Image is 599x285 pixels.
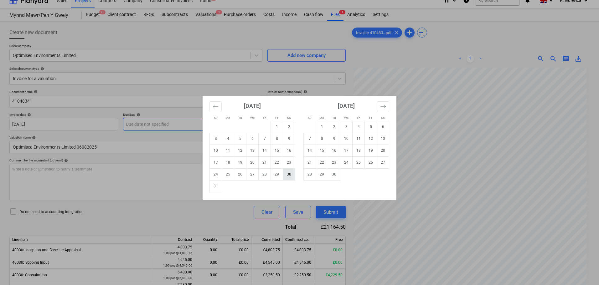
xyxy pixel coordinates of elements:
[271,133,283,145] td: Friday, August 8, 2025
[381,116,385,120] small: Sa
[357,116,360,120] small: Th
[283,145,295,156] td: Saturday, August 16, 2025
[222,168,234,180] td: Monday, August 25, 2025
[377,101,389,112] button: Move forward to switch to the next month.
[287,116,291,120] small: Sa
[377,121,389,133] td: Saturday, September 6, 2025
[271,168,283,180] td: Friday, August 29, 2025
[365,145,377,156] td: Friday, September 19, 2025
[340,145,353,156] td: Wednesday, September 17, 2025
[340,156,353,168] td: Wednesday, September 24, 2025
[246,168,259,180] td: Wednesday, August 27, 2025
[377,156,389,168] td: Saturday, September 27, 2025
[234,133,246,145] td: Tuesday, August 5, 2025
[214,116,218,120] small: Su
[316,121,328,133] td: Monday, September 1, 2025
[210,145,222,156] td: Sunday, August 10, 2025
[271,121,283,133] td: Friday, August 1, 2025
[238,116,242,120] small: Tu
[353,121,365,133] td: Thursday, September 4, 2025
[259,145,271,156] td: Thursday, August 14, 2025
[319,116,324,120] small: Mo
[328,133,340,145] td: Tuesday, September 9, 2025
[222,133,234,145] td: Monday, August 4, 2025
[246,145,259,156] td: Wednesday, August 13, 2025
[328,156,340,168] td: Tuesday, September 23, 2025
[369,116,372,120] small: Fr
[234,168,246,180] td: Tuesday, August 26, 2025
[210,168,222,180] td: Sunday, August 24, 2025
[259,168,271,180] td: Thursday, August 28, 2025
[328,121,340,133] td: Tuesday, September 2, 2025
[209,101,222,112] button: Move backward to switch to the previous month.
[353,145,365,156] td: Thursday, September 18, 2025
[377,145,389,156] td: Saturday, September 20, 2025
[328,145,340,156] td: Tuesday, September 16, 2025
[344,116,349,120] small: We
[283,156,295,168] td: Saturday, August 23, 2025
[244,103,261,109] strong: [DATE]
[246,156,259,168] td: Wednesday, August 20, 2025
[316,133,328,145] td: Monday, September 8, 2025
[283,121,295,133] td: Saturday, August 2, 2025
[246,133,259,145] td: Wednesday, August 6, 2025
[259,133,271,145] td: Thursday, August 7, 2025
[304,156,316,168] td: Sunday, September 21, 2025
[304,168,316,180] td: Sunday, September 28, 2025
[340,133,353,145] td: Wednesday, September 10, 2025
[210,156,222,168] td: Sunday, August 17, 2025
[275,116,278,120] small: Fr
[316,156,328,168] td: Monday, September 22, 2025
[365,121,377,133] td: Friday, September 5, 2025
[203,96,396,200] div: Calendar
[271,145,283,156] td: Friday, August 15, 2025
[316,145,328,156] td: Monday, September 15, 2025
[263,116,266,120] small: Th
[377,133,389,145] td: Saturday, September 13, 2025
[332,116,336,120] small: Tu
[304,145,316,156] td: Sunday, September 14, 2025
[222,145,234,156] td: Monday, August 11, 2025
[283,168,295,180] td: Saturday, August 30, 2025
[328,168,340,180] td: Tuesday, September 30, 2025
[271,156,283,168] td: Friday, August 22, 2025
[250,116,255,120] small: We
[338,103,355,109] strong: [DATE]
[316,168,328,180] td: Monday, September 29, 2025
[283,133,295,145] td: Saturday, August 9, 2025
[234,145,246,156] td: Tuesday, August 12, 2025
[340,121,353,133] td: Wednesday, September 3, 2025
[353,133,365,145] td: Thursday, September 11, 2025
[365,156,377,168] td: Friday, September 26, 2025
[308,116,312,120] small: Su
[259,156,271,168] td: Thursday, August 21, 2025
[225,116,230,120] small: Mo
[568,255,599,285] iframe: Chat Widget
[210,133,222,145] td: Sunday, August 3, 2025
[353,156,365,168] td: Thursday, September 25, 2025
[234,156,246,168] td: Tuesday, August 19, 2025
[222,156,234,168] td: Monday, August 18, 2025
[304,133,316,145] td: Sunday, September 7, 2025
[210,180,222,192] td: Sunday, August 31, 2025
[365,133,377,145] td: Friday, September 12, 2025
